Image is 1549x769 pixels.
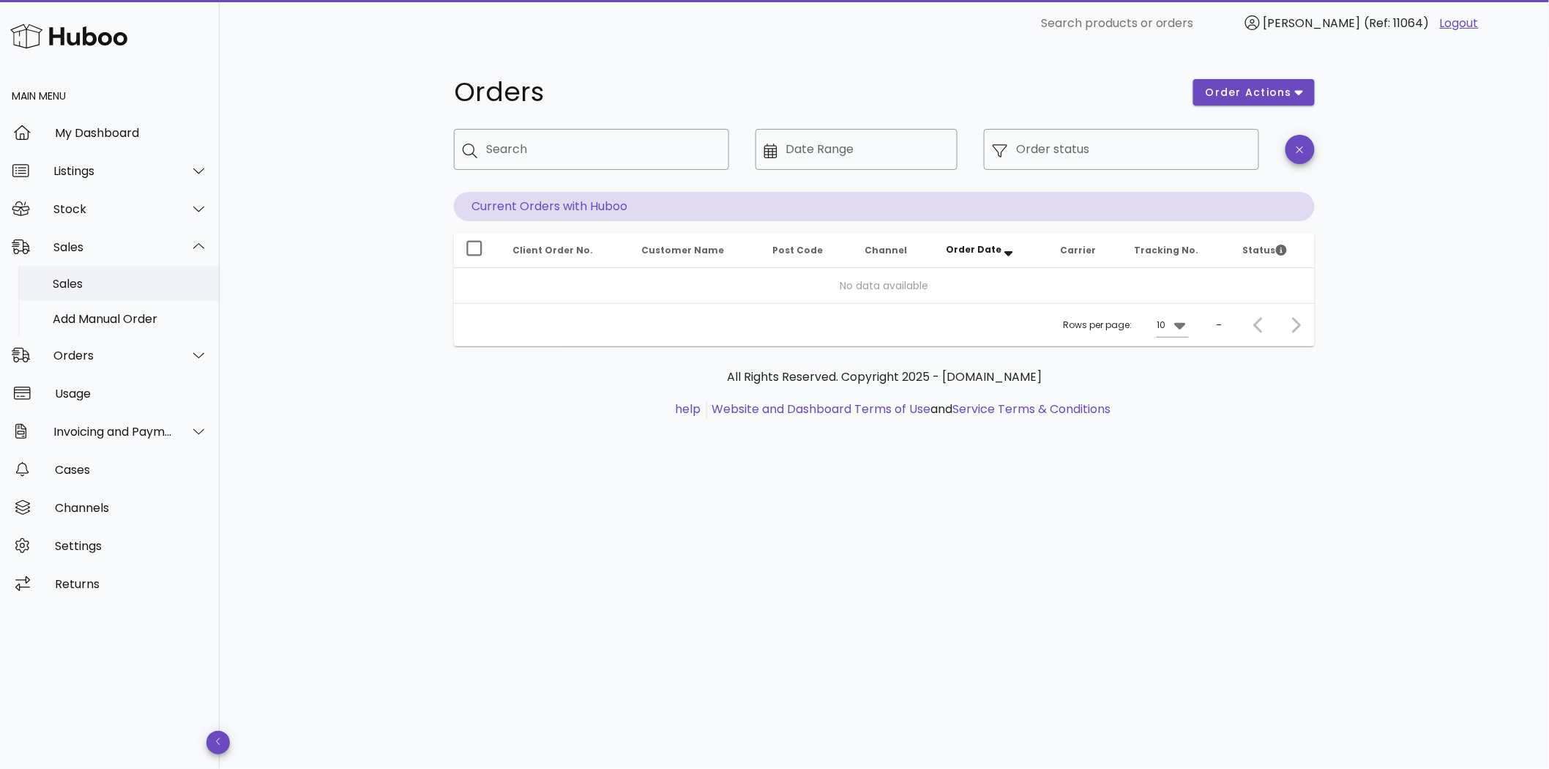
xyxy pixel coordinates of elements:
[1264,15,1361,31] span: [PERSON_NAME]
[1193,79,1315,105] button: order actions
[1061,244,1097,256] span: Carrier
[55,577,208,591] div: Returns
[454,192,1315,221] p: Current Orders with Huboo
[676,401,701,417] a: help
[53,349,173,363] div: Orders
[761,233,853,268] th: Post Code
[55,501,208,515] div: Channels
[707,401,1111,418] li: and
[1231,233,1315,268] th: Status
[466,368,1303,386] p: All Rights Reserved. Copyright 2025 - [DOMAIN_NAME]
[53,202,173,216] div: Stock
[1365,15,1430,31] span: (Ref: 11064)
[1063,304,1189,346] div: Rows per page:
[512,244,593,256] span: Client Order No.
[947,243,1002,256] span: Order Date
[1122,233,1231,268] th: Tracking No.
[953,401,1111,417] a: Service Terms & Conditions
[853,233,935,268] th: Channel
[712,401,931,417] a: Website and Dashboard Terms of Use
[53,240,173,254] div: Sales
[55,463,208,477] div: Cases
[1205,85,1293,100] span: order actions
[53,425,173,439] div: Invoicing and Payments
[454,79,1176,105] h1: Orders
[1157,319,1165,332] div: 10
[501,233,630,268] th: Client Order No.
[454,268,1315,303] td: No data available
[55,387,208,401] div: Usage
[1049,233,1122,268] th: Carrier
[641,244,724,256] span: Customer Name
[1157,313,1189,337] div: 10Rows per page:
[10,21,127,52] img: Huboo Logo
[53,312,208,326] div: Add Manual Order
[55,539,208,553] div: Settings
[865,244,907,256] span: Channel
[1217,319,1223,332] div: –
[55,126,208,140] div: My Dashboard
[1243,244,1287,256] span: Status
[1440,15,1479,32] a: Logout
[773,244,824,256] span: Post Code
[53,277,208,291] div: Sales
[935,233,1049,268] th: Order Date: Sorted descending. Activate to remove sorting.
[630,233,761,268] th: Customer Name
[53,164,173,178] div: Listings
[1134,244,1198,256] span: Tracking No.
